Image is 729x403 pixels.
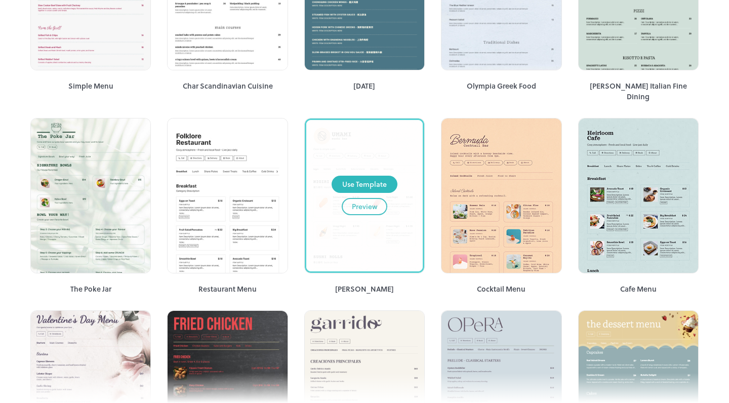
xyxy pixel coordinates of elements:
[304,284,425,294] div: [PERSON_NAME]
[352,201,377,212] div: Preview
[30,284,151,294] div: The Poke Jar
[167,284,288,294] div: Restaurant Menu
[579,118,698,330] img: Theme-Thumb.jpg
[342,179,387,190] div: Use Template
[441,118,561,330] img: Theme-Thumb.jpg
[167,80,288,91] div: Char Scandinavian Cuisine
[578,284,699,294] div: Cafe Menu
[30,80,151,91] div: Simple Menu
[332,176,397,193] button: Use Template
[441,284,561,294] div: Cocktail Menu
[441,80,561,91] div: Olympia Greek Food
[168,118,287,330] img: Theme-Thumb.jpg
[342,198,387,215] button: Preview
[31,118,150,318] img: 1683171596380dq4oguhtk1n.jpg
[304,80,425,91] div: [DATE]
[578,80,699,102] div: [PERSON_NAME] Italian Fine Dining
